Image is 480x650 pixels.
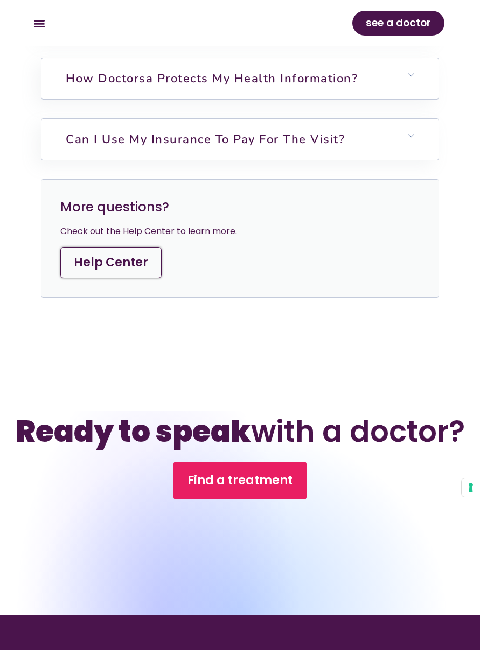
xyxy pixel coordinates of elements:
button: Your consent preferences for tracking technologies [462,478,480,497]
a: Find a treatment [173,462,307,499]
b: Ready to speak [16,411,251,452]
span: Find a treatment [187,472,293,489]
h2: with a doctor? [14,411,466,453]
a: Help Center [60,247,162,278]
h6: Can I use my insurance to pay for the visit? [41,119,438,160]
a: see a doctor [352,11,444,36]
a: How Doctorsa protects my health information? [66,70,358,87]
a: Can I use my insurance to pay for the visit? [66,131,345,147]
div: Check out the Help Center to learn more. [60,224,419,239]
h6: How Doctorsa protects my health information? [41,58,438,99]
div: Menu Toggle [30,15,48,32]
h3: More questions? [60,199,419,216]
span: see a doctor [366,15,431,32]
